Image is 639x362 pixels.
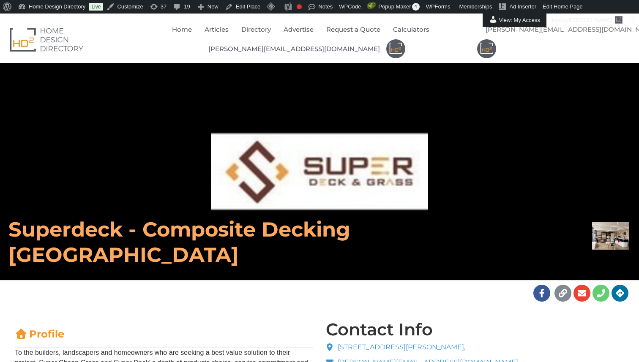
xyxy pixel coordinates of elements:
[477,20,633,58] nav: Menu
[393,20,429,39] a: Calculators
[284,20,314,39] a: Advertise
[172,20,192,39] a: Home
[89,3,103,11] a: Live
[15,328,64,340] a: Profile
[386,39,405,58] img: Doug Jones
[297,4,302,9] div: Focus keyphrase not set
[8,217,443,267] h6: Superdeck - Composite Decking [GEOGRAPHIC_DATA]
[241,20,271,39] a: Directory
[326,20,380,39] a: Request a Quote
[208,39,380,59] a: [PERSON_NAME][EMAIL_ADDRESS][DOMAIN_NAME]
[336,342,465,352] span: [STREET_ADDRESS][PERSON_NAME],
[130,20,477,59] nav: Menu
[546,14,626,27] a: Howdy,
[205,20,229,39] a: Articles
[412,3,420,11] span: 4
[477,39,496,58] img: Doug Jones
[326,321,433,338] h4: Contact Info
[567,17,612,23] span: [PERSON_NAME]
[487,14,542,27] span: View: My Access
